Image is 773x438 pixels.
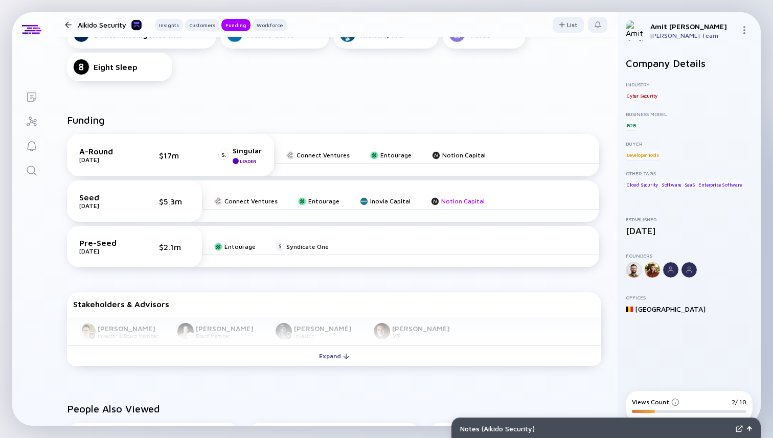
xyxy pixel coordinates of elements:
div: Customers [185,20,219,30]
div: Pre-Seed [79,238,130,247]
div: Connect Ventures [297,151,350,159]
div: Offices [626,294,753,301]
div: Entourage [224,243,256,250]
div: Expand [313,348,355,364]
a: Entourage [214,243,256,250]
a: Eight Sleep [67,53,172,81]
div: Syndicate One [286,243,329,250]
h2: Funding [67,114,105,126]
div: Funding [221,20,251,30]
div: Founders [626,252,753,259]
div: Notion Capital [441,197,485,205]
img: Menu [740,26,748,34]
a: Notion Capital [431,197,485,205]
h2: People Also Viewed [67,403,601,414]
div: Seed [79,193,130,202]
div: Leader [240,158,256,164]
button: Funding [221,19,251,31]
div: Other Tags [626,170,753,176]
div: Notion Capital [442,151,486,159]
a: Connect Ventures [214,197,278,205]
a: Lists [12,84,51,108]
div: B2B [626,120,636,130]
div: $5.3m [159,197,190,206]
div: Views Count [632,398,679,406]
div: SaaS [684,179,696,190]
button: Workforce [253,19,287,31]
div: Notes ( Aikido Security ) [460,424,732,433]
div: [DATE] [79,247,130,255]
h2: Company Details [626,57,753,69]
div: [DATE] [626,225,753,236]
div: Insights [155,20,183,30]
a: Inovia Capital [360,197,411,205]
div: Business Model [626,111,753,117]
div: Industry [626,81,753,87]
div: 2/ 10 [732,398,746,406]
a: Investor Map [12,108,51,133]
button: Expand [67,345,601,366]
div: Buyer [626,141,753,147]
div: Cyber Security [626,90,658,101]
div: Entourage [308,197,339,205]
a: Entourage [298,197,339,205]
div: $2.1m [159,242,190,251]
a: Reminders [12,133,51,157]
div: Eight Sleep [94,62,138,72]
div: [DATE] [79,156,130,164]
img: Amit Profile Picture [626,20,646,41]
div: Established [626,216,753,222]
div: [DATE] [79,202,130,210]
div: Cloud Security [626,179,659,190]
a: Entourage [370,151,412,159]
div: Connect Ventures [224,197,278,205]
a: Syndicate One [276,243,329,250]
button: Customers [185,19,219,31]
img: Expand Notes [736,425,743,432]
div: Stakeholders & Advisors [73,299,595,309]
a: Notion Capital [432,151,486,159]
div: Developer Tools [626,150,660,160]
button: List [553,17,584,33]
div: $17m [159,151,190,160]
div: [GEOGRAPHIC_DATA] [635,305,706,313]
div: Singular [233,146,262,155]
a: Connect Ventures [286,151,350,159]
div: A-Round [79,147,130,156]
button: Insights [155,19,183,31]
img: Open Notes [747,426,752,431]
a: Search [12,157,51,182]
div: Entourage [380,151,412,159]
div: Enterprise Software [697,179,742,190]
div: Workforce [253,20,287,30]
div: Inovia Capital [370,197,411,205]
div: Software [661,179,682,190]
img: Belgium Flag [626,306,633,313]
div: Aikido Security [78,18,143,31]
div: [PERSON_NAME] Team [650,32,736,39]
div: Amit [PERSON_NAME] [650,22,736,31]
a: SingularLeader [218,146,262,164]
